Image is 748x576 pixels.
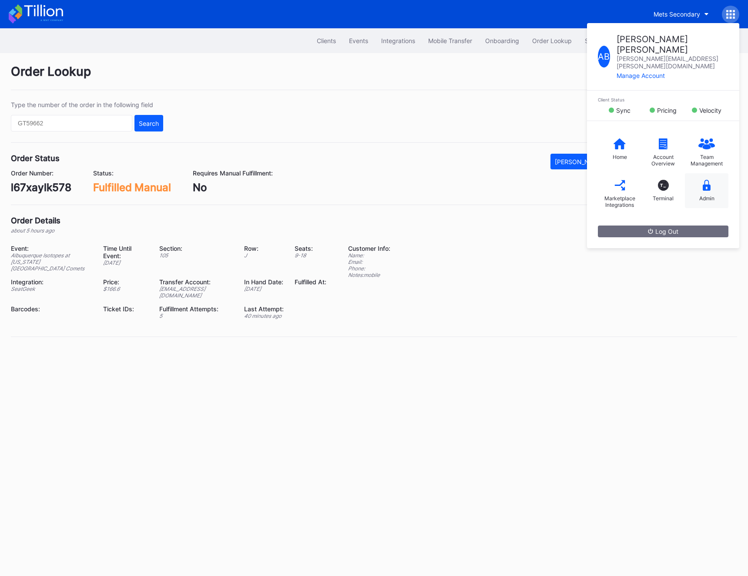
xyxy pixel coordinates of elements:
[295,278,326,286] div: Fulfilled At:
[11,101,163,108] div: Type the number of the order in the following field
[139,120,159,127] div: Search
[375,33,422,49] button: Integrations
[295,245,326,252] div: Seats:
[193,169,273,177] div: Requires Manual Fulfillment:
[244,278,284,286] div: In Hand Date:
[422,33,479,49] button: Mobile Transfer
[11,305,92,313] div: Barcodes:
[348,265,390,272] div: Phone:
[11,252,92,272] div: Albuquerque Isotopes at [US_STATE][GEOGRAPHIC_DATA] Comets
[348,272,390,278] div: Notes: mobile
[159,278,233,286] div: Transfer Account:
[555,158,604,165] div: [PERSON_NAME]
[526,33,578,49] button: Order Lookup
[93,181,171,194] div: Fulfilled Manual
[578,33,615,49] button: Seasons
[585,37,609,44] div: Seasons
[244,313,284,319] div: 40 minutes ago
[103,286,149,292] div: $ 166.6
[159,252,233,259] div: 105
[602,195,637,208] div: Marketplace Integrations
[159,286,233,299] div: [EMAIL_ADDRESS][DOMAIN_NAME]
[646,154,681,167] div: Account Overview
[598,97,728,102] div: Client Status
[310,33,342,49] button: Clients
[134,115,163,131] button: Search
[485,37,519,44] div: Onboarding
[244,245,284,252] div: Row:
[428,37,472,44] div: Mobile Transfer
[11,64,737,90] div: Order Lookup
[689,154,724,167] div: Team Management
[381,37,415,44] div: Integrations
[598,226,728,237] button: Log Out
[11,245,92,252] div: Event:
[616,107,631,114] div: Sync
[11,278,92,286] div: Integration:
[349,37,368,44] div: Events
[617,34,728,55] div: [PERSON_NAME] [PERSON_NAME]
[11,286,92,292] div: SeatGeek
[532,37,572,44] div: Order Lookup
[103,245,149,259] div: Time Until Event:
[244,305,284,313] div: Last Attempt:
[658,180,669,191] div: T_
[159,313,233,319] div: 5
[193,181,273,194] div: No
[348,245,390,252] div: Customer Info:
[11,227,60,234] div: about 5 hours ago
[103,259,149,266] div: [DATE]
[613,154,627,160] div: Home
[103,305,149,313] div: Ticket IDs:
[647,6,715,22] button: Mets Secondary
[617,72,728,79] div: Manage Account
[550,154,608,169] button: [PERSON_NAME]
[699,195,714,202] div: Admin
[11,216,60,225] div: Order Details
[93,169,171,177] div: Status:
[348,259,390,265] div: Email:
[11,154,60,163] div: Order Status
[244,286,284,292] div: [DATE]
[295,252,326,259] div: 9 - 18
[11,169,71,177] div: Order Number:
[617,55,728,70] div: [PERSON_NAME][EMAIL_ADDRESS][PERSON_NAME][DOMAIN_NAME]
[11,115,132,131] input: GT59662
[598,46,610,67] div: A B
[317,37,336,44] div: Clients
[159,245,233,252] div: Section:
[103,278,149,286] div: Price:
[342,33,375,49] button: Events
[653,195,674,202] div: Terminal
[159,305,233,313] div: Fulfillment Attempts:
[11,181,71,194] div: l67xaylk578
[244,252,284,259] div: J
[699,107,721,114] div: Velocity
[479,33,526,49] button: Onboarding
[648,228,678,235] div: Log Out
[654,10,700,18] div: Mets Secondary
[657,107,677,114] div: Pricing
[348,252,390,259] div: Name:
